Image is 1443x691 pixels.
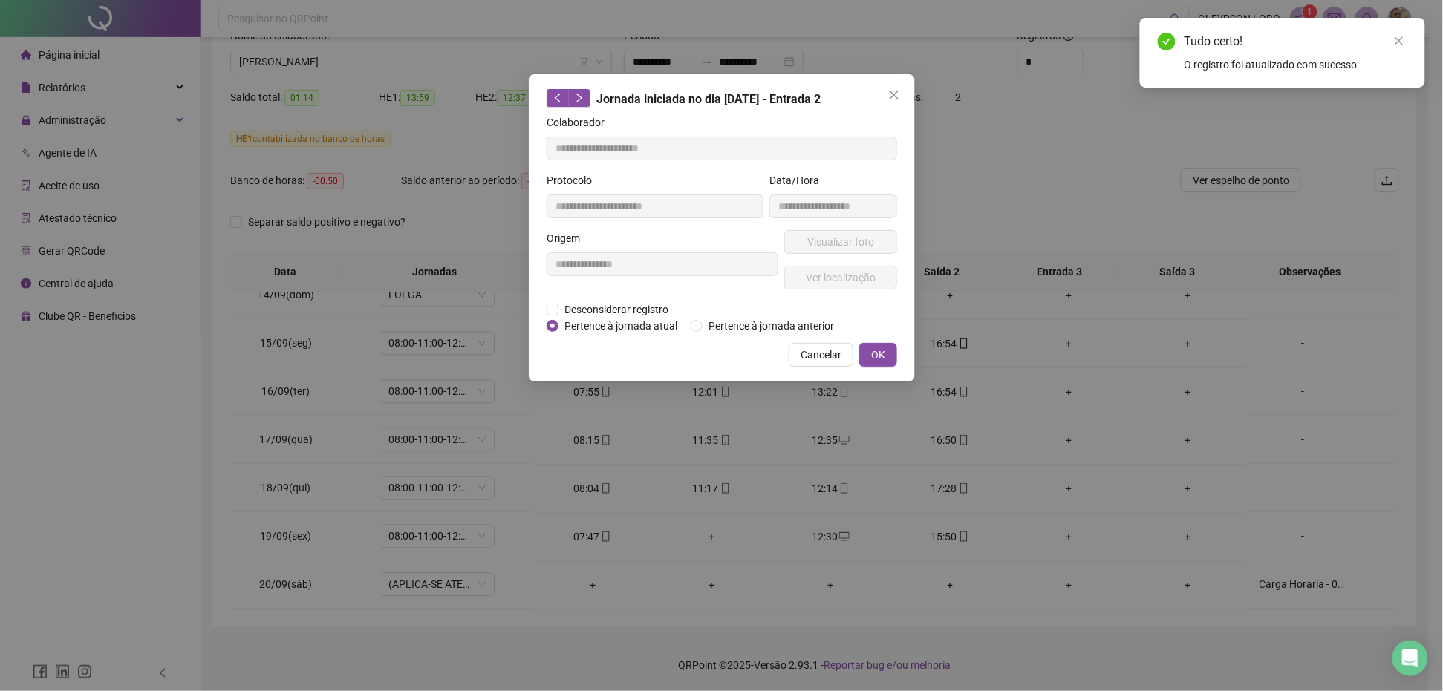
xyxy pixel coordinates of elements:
[882,83,906,107] button: Close
[574,93,584,103] span: right
[888,89,900,101] span: close
[859,343,897,367] button: OK
[547,230,590,246] label: Origem
[1394,36,1404,46] span: close
[553,93,563,103] span: left
[568,89,590,107] button: right
[547,114,614,131] label: Colaborador
[801,347,841,363] span: Cancelar
[547,89,897,108] div: Jornada iniciada no dia [DATE] - Entrada 2
[547,89,569,107] button: left
[1391,33,1407,49] a: Close
[1185,56,1407,73] div: O registro foi atualizado com sucesso
[1158,33,1176,50] span: check-circle
[789,343,853,367] button: Cancelar
[784,266,897,289] button: Ver localização
[547,172,602,189] label: Protocolo
[769,172,829,189] label: Data/Hora
[558,318,683,334] span: Pertence à jornada atual
[871,347,885,363] span: OK
[703,318,840,334] span: Pertence à jornada anterior
[1392,641,1428,676] div: Open Intercom Messenger
[558,301,674,318] span: Desconsiderar registro
[784,230,897,254] button: Visualizar foto
[1185,33,1407,50] div: Tudo certo!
